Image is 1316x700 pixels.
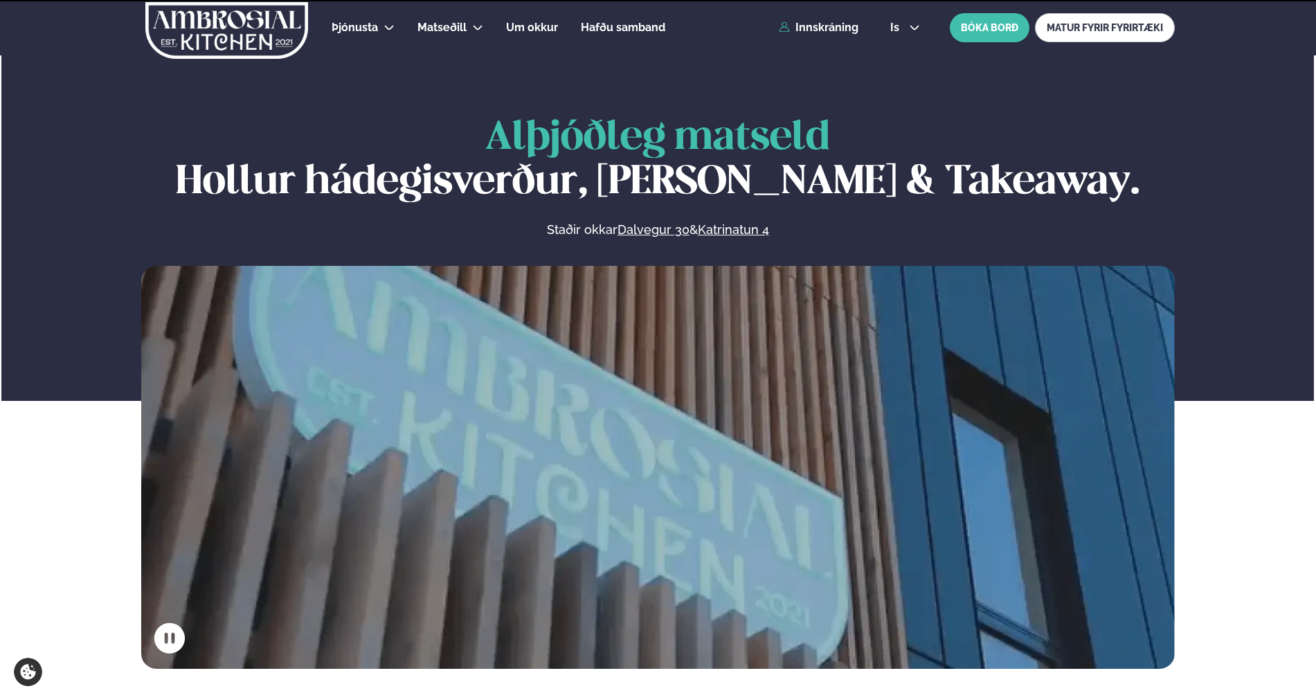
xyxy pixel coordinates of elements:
[332,19,378,36] a: Þjónusta
[698,222,769,238] a: Katrinatun 4
[879,22,931,33] button: is
[144,2,309,59] img: logo
[950,13,1029,42] button: BÓKA BORÐ
[506,19,558,36] a: Um okkur
[890,22,903,33] span: is
[14,658,42,686] a: Cookie settings
[417,19,467,36] a: Matseðill
[485,119,830,157] span: Alþjóðleg matseld
[1035,13,1175,42] a: MATUR FYRIR FYRIRTÆKI
[332,21,378,34] span: Þjónusta
[506,21,558,34] span: Um okkur
[779,21,858,34] a: Innskráning
[417,21,467,34] span: Matseðill
[581,21,665,34] span: Hafðu samband
[141,116,1175,205] h1: Hollur hádegisverður, [PERSON_NAME] & Takeaway.
[618,222,689,238] a: Dalvegur 30
[581,19,665,36] a: Hafðu samband
[396,222,919,238] p: Staðir okkar &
